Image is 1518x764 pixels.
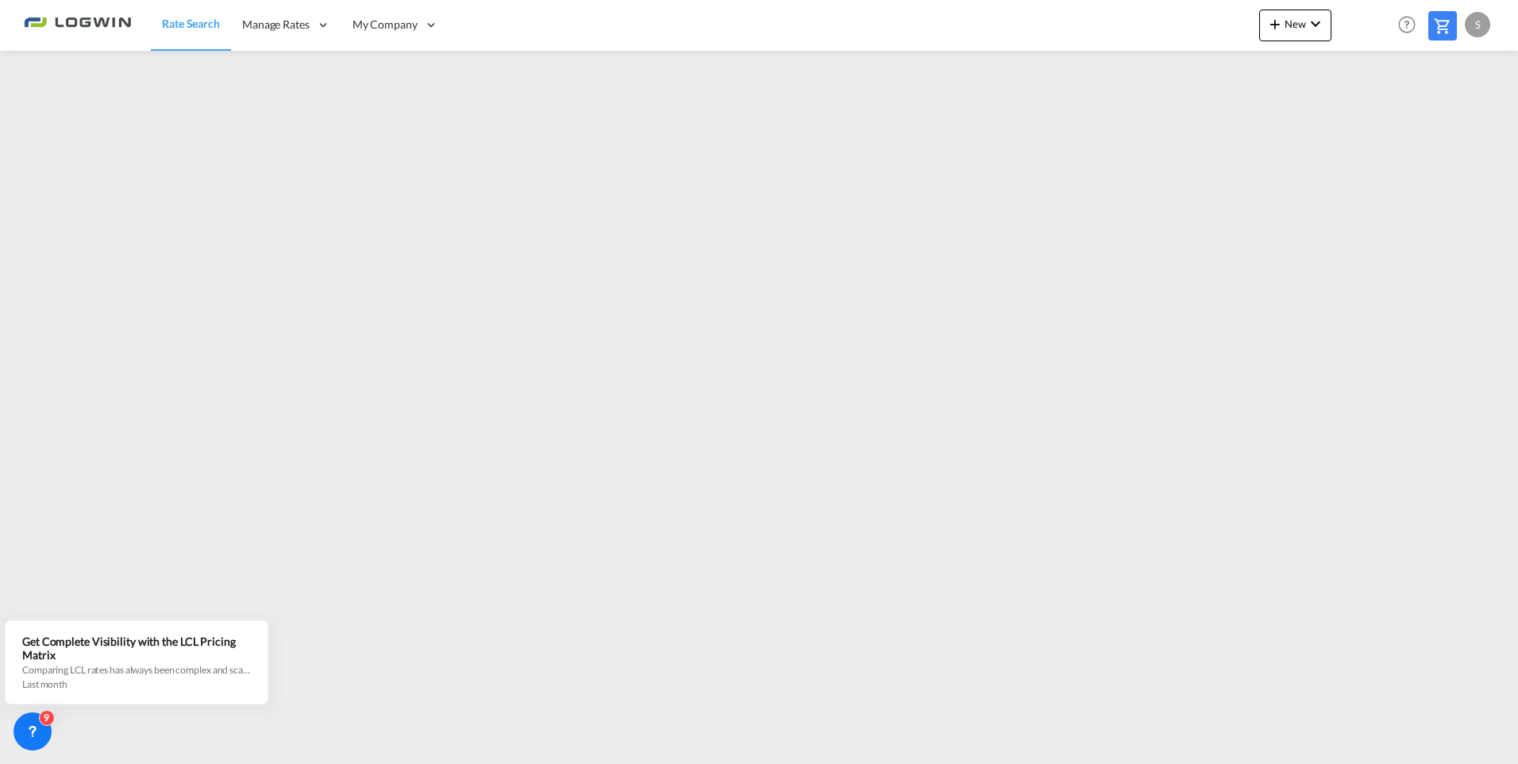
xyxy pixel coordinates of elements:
[353,17,418,33] span: My Company
[242,17,310,33] span: Manage Rates
[1266,14,1285,33] md-icon: icon-plus 400-fg
[1393,11,1428,40] div: Help
[1465,12,1490,37] div: S
[1259,10,1331,41] button: icon-plus 400-fgNewicon-chevron-down
[162,17,220,30] span: Rate Search
[1306,14,1325,33] md-icon: icon-chevron-down
[1266,17,1325,30] span: New
[24,7,131,43] img: 2761ae10d95411efa20a1f5e0282d2d7.png
[1393,11,1420,38] span: Help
